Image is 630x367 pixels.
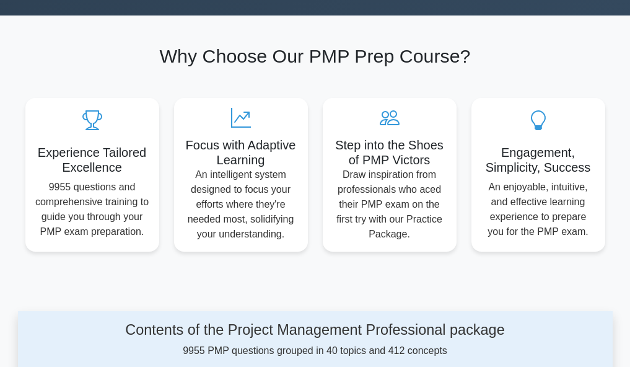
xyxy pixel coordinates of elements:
h4: Contents of the Project Management Professional package [107,321,523,338]
h2: Why Choose Our PMP Prep Course? [25,45,605,68]
h5: Engagement, Simplicity, Success [481,145,595,175]
p: An enjoyable, intuitive, and effective learning experience to prepare you for the PMP exam. [481,180,595,239]
p: 9955 questions and comprehensive training to guide you through your PMP exam preparation. [35,180,149,239]
h5: Experience Tailored Excellence [35,145,149,175]
h5: Focus with Adaptive Learning [184,138,298,167]
p: Draw inspiration from professionals who aced their PMP exam on the first try with our Practice Pa... [333,167,447,242]
p: An intelligent system designed to focus your efforts where they're needed most, solidifying your ... [184,167,298,242]
h5: Step into the Shoes of PMP Victors [333,138,447,167]
div: 9955 PMP questions grouped in 40 topics and 412 concepts [107,321,523,358]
